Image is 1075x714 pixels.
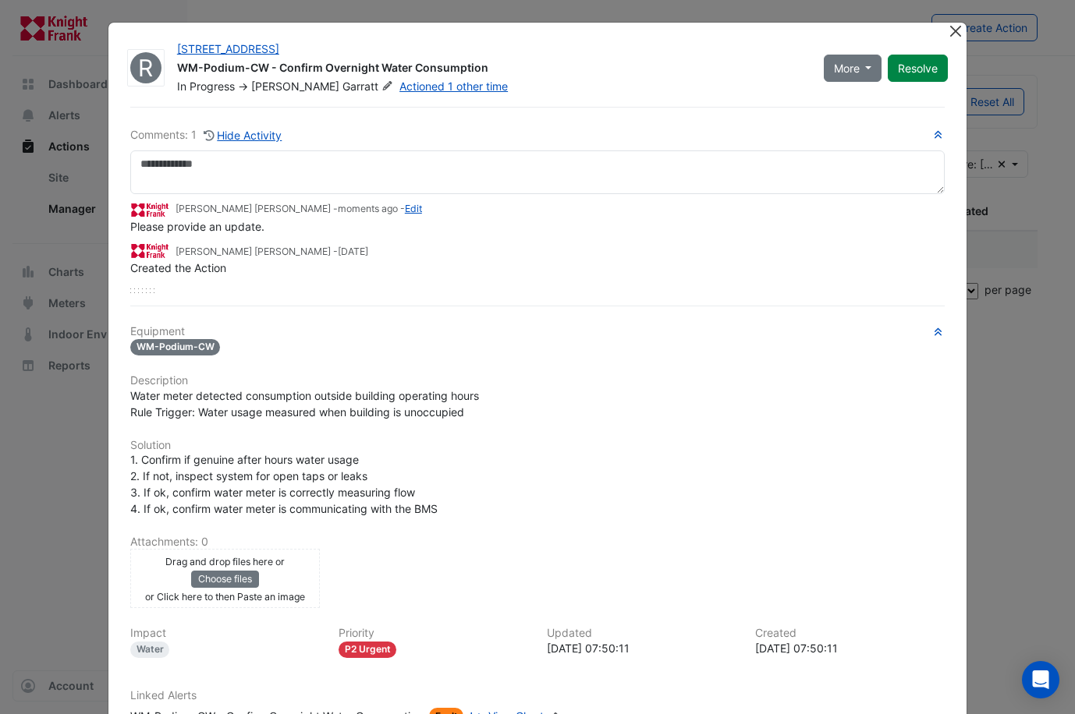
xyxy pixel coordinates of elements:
a: Actioned 1 other time [399,80,508,93]
small: Drag and drop files here or [165,556,285,567]
h6: Description [130,374,945,387]
span: 2025-09-04 10:53:27 [338,203,398,214]
small: [PERSON_NAME] [PERSON_NAME] - - [176,202,422,216]
span: WM-Podium-CW [130,339,221,355]
h6: Created [755,627,945,640]
img: Knight Frank [130,201,169,218]
h6: Impact [130,627,320,640]
img: Knight Frank [130,242,169,259]
div: Open Intercom Messenger [1022,661,1059,698]
span: Garratt [342,79,396,94]
span: More [834,60,860,76]
h6: Equipment [130,325,945,338]
span: In Progress [177,80,235,93]
div: P2 Urgent [339,642,397,658]
span: 1. Confirm if genuine after hours water usage 2. If not, inspect system for open taps or leaks 3.... [130,453,438,515]
button: Resolve [888,55,948,82]
span: R [138,56,154,80]
span: Please provide an update. [130,220,264,233]
h6: Updated [547,627,736,640]
span: [PERSON_NAME] [251,80,339,93]
small: [PERSON_NAME] [PERSON_NAME] - [176,245,368,259]
button: More [824,55,882,82]
button: Choose files [191,571,259,588]
span: Water meter detected consumption outside building operating hours Rule Trigger: Water usage measu... [130,389,479,419]
div: Water [130,642,170,658]
div: [DATE] 07:50:11 [547,640,736,656]
div: [DATE] 07:50:11 [755,640,945,656]
button: Close [947,23,963,39]
h6: Solution [130,439,945,452]
h6: Attachments: 0 [130,535,945,549]
fa-layers: Royal Air [126,52,165,83]
h6: Priority [339,627,528,640]
span: Created the Action [130,261,226,274]
small: or Click here to then Paste an image [145,591,305,603]
a: [STREET_ADDRESS] [177,42,279,55]
a: Edit [405,203,422,214]
div: Comments: 1 [130,126,283,144]
span: 2025-07-31 07:50:11 [338,246,368,257]
button: Hide Activity [203,126,283,144]
h6: Linked Alerts [130,689,945,702]
span: -> [238,80,248,93]
div: WM-Podium-CW - Confirm Overnight Water Consumption [177,60,805,79]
